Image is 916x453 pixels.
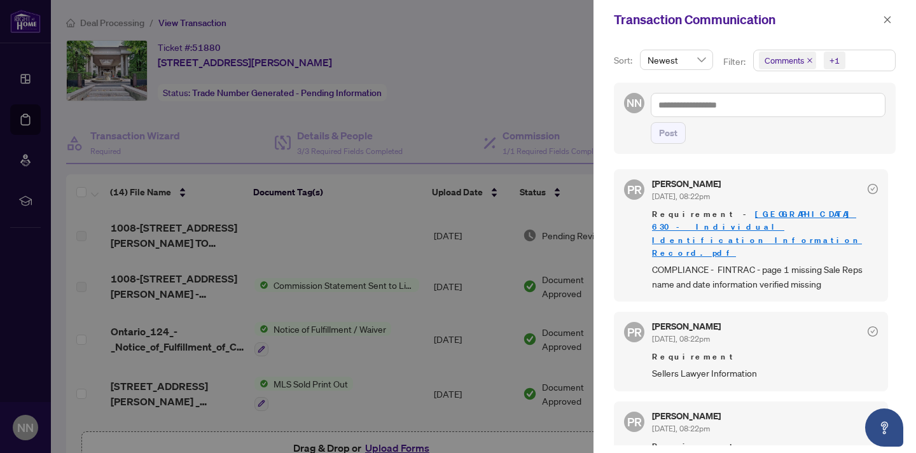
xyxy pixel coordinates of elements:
[614,10,879,29] div: Transaction Communication
[652,192,710,201] span: [DATE], 08:22pm
[652,262,878,292] span: COMPLIANCE - FINTRAC - page 1 missing Sale Reps name and date information verified missing
[652,322,721,331] h5: [PERSON_NAME]
[652,351,878,363] span: Requirement
[627,413,642,431] span: PR
[652,424,710,433] span: [DATE], 08:22pm
[627,181,642,199] span: PR
[723,55,747,69] p: Filter:
[652,440,878,453] span: Requirement
[868,184,878,194] span: check-circle
[648,50,705,69] span: Newest
[652,209,862,258] a: [GEOGRAPHIC_DATA] 630 - Individual Identification Information Record.pdf
[865,408,903,447] button: Open asap
[627,323,642,341] span: PR
[627,95,642,111] span: NN
[868,416,878,426] span: check-circle
[868,326,878,337] span: check-circle
[765,54,804,67] span: Comments
[614,53,635,67] p: Sort:
[883,15,892,24] span: close
[652,412,721,421] h5: [PERSON_NAME]
[652,334,710,344] span: [DATE], 08:22pm
[759,52,816,69] span: Comments
[652,179,721,188] h5: [PERSON_NAME]
[829,54,840,67] div: +1
[652,366,878,380] span: Sellers Lawyer Information
[652,208,878,259] span: Requirement -
[807,57,813,64] span: close
[651,122,686,144] button: Post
